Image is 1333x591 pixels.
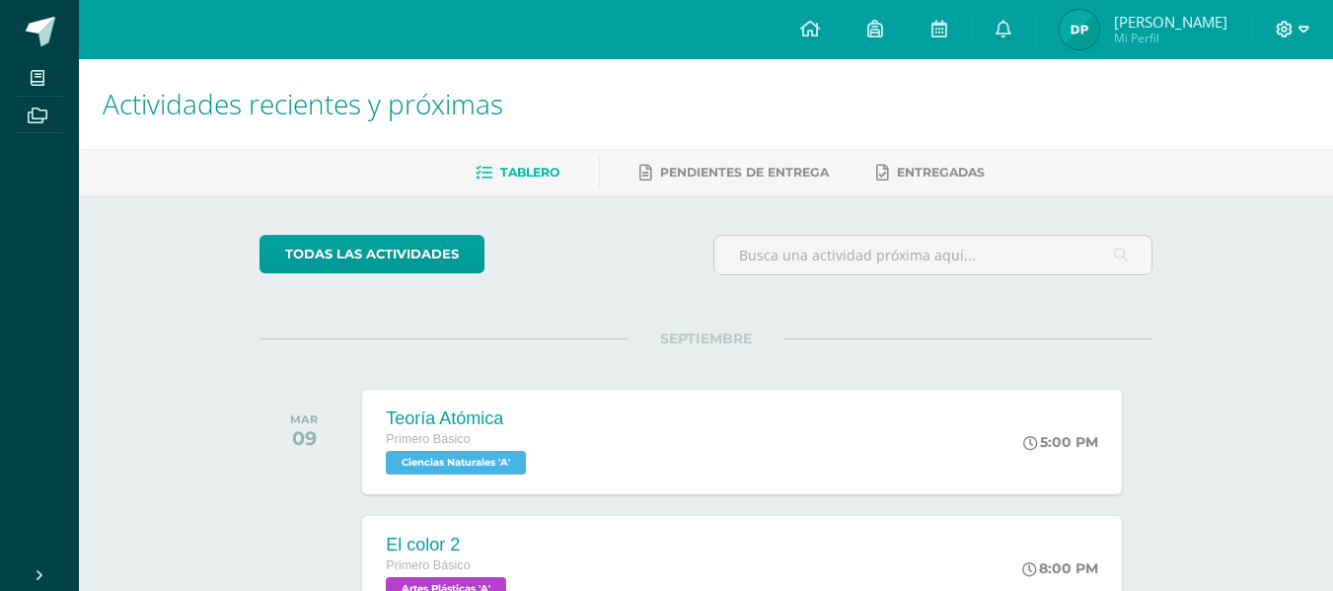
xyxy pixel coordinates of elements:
[1114,30,1227,46] span: Mi Perfil
[386,451,526,475] span: Ciencias Naturales 'A'
[660,165,829,180] span: Pendientes de entrega
[714,236,1151,274] input: Busca una actividad próxima aquí...
[500,165,559,180] span: Tablero
[876,157,985,188] a: Entregadas
[1022,559,1098,577] div: 8:00 PM
[629,330,783,347] span: SEPTIEMBRE
[897,165,985,180] span: Entregadas
[103,85,503,122] span: Actividades recientes y próximas
[386,408,531,429] div: Teoría Atómica
[1114,12,1227,32] span: [PERSON_NAME]
[386,535,511,555] div: El color 2
[386,432,470,446] span: Primero Básico
[290,426,318,450] div: 09
[1060,10,1099,49] img: 0f8eca83db7bc877eb5e2e42783fc490.png
[386,558,470,572] span: Primero Básico
[639,157,829,188] a: Pendientes de entrega
[1023,433,1098,451] div: 5:00 PM
[259,235,484,273] a: todas las Actividades
[290,412,318,426] div: MAR
[476,157,559,188] a: Tablero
